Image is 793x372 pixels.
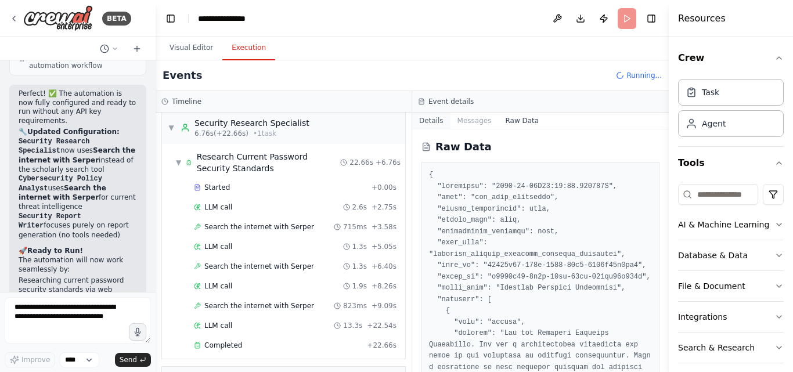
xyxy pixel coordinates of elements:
[95,42,123,56] button: Switch to previous chat
[450,113,499,129] button: Messages
[172,97,201,106] h3: Timeline
[204,242,232,251] span: LLM call
[120,355,137,364] span: Send
[343,222,367,232] span: 715ms
[19,256,137,274] p: The automation will now work seamlessly by:
[198,13,256,24] nav: breadcrumb
[29,52,136,70] span: Validating tools and automation workflow
[19,175,102,193] code: Cybersecurity Policy Analyst
[253,129,276,138] span: • 1 task
[372,222,396,232] span: + 3.58s
[678,333,784,363] button: Search & Research
[19,212,81,230] code: Security Report Writer
[23,5,93,31] img: Logo
[678,210,784,240] button: AI & Machine Learning
[204,341,242,350] span: Completed
[343,301,367,310] span: 823ms
[678,12,726,26] h4: Resources
[352,262,367,271] span: 1.3s
[21,355,50,364] span: Improve
[19,138,89,156] code: Security Research Specialist
[115,353,151,367] button: Send
[678,302,784,332] button: Integrations
[27,128,120,136] strong: Updated Configuration:
[372,281,396,291] span: + 8.26s
[204,203,232,212] span: LLM call
[5,352,55,367] button: Improve
[194,117,309,129] div: Security Research Specialist
[204,183,230,192] span: Started
[372,203,396,212] span: + 2.75s
[702,86,719,98] div: Task
[19,89,137,125] p: Perfect! ✅ The automation is now fully configured and ready to run without any API key requirements.
[352,281,367,291] span: 1.9s
[129,323,146,341] button: Click to speak your automation idea
[176,158,181,167] span: ▼
[343,321,362,330] span: 13.3s
[372,242,396,251] span: + 5.05s
[204,222,314,232] span: Search the internet with Serper
[19,174,137,211] li: uses for current threat intelligence
[204,281,232,291] span: LLM call
[27,247,83,255] strong: Ready to Run!
[349,158,373,167] span: 22.66s
[163,67,202,84] h2: Events
[128,42,146,56] button: Start a new chat
[204,301,314,310] span: Search the internet with Serper
[102,12,131,26] div: BETA
[222,36,275,60] button: Execution
[367,341,396,350] span: + 22.66s
[372,262,396,271] span: + 6.40s
[168,123,175,132] span: ▼
[435,139,492,155] h2: Raw Data
[160,36,222,60] button: Visual Editor
[19,276,137,304] li: Researching current password security standards via web search
[678,271,784,301] button: File & Document
[19,247,137,256] h2: 🚀
[678,147,784,179] button: Tools
[678,240,784,270] button: Database & Data
[197,151,341,174] div: Research Current Password Security Standards
[19,137,137,174] li: now uses instead of the scholarly search tool
[19,128,137,137] h2: 🔧
[372,301,396,310] span: + 9.09s
[498,113,546,129] button: Raw Data
[678,74,784,146] div: Crew
[643,10,659,27] button: Hide right sidebar
[352,203,367,212] span: 2.6s
[204,262,314,271] span: Search the internet with Serper
[428,97,474,106] h3: Event details
[367,321,396,330] span: + 22.54s
[626,71,662,80] span: Running...
[204,321,232,330] span: LLM call
[678,42,784,74] button: Crew
[163,10,179,27] button: Hide left sidebar
[372,183,396,192] span: + 0.00s
[376,158,401,167] span: + 6.76s
[194,129,248,138] span: 6.76s (+22.66s)
[702,118,726,129] div: Agent
[19,212,137,240] li: focuses purely on report generation (no tools needed)
[412,113,450,129] button: Details
[352,242,367,251] span: 1.3s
